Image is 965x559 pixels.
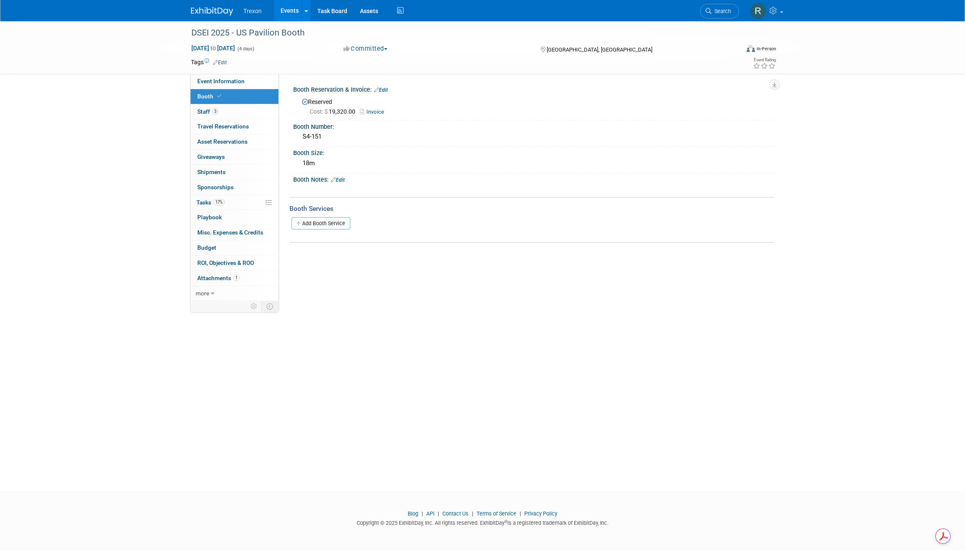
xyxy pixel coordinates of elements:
span: [DATE] [DATE] [191,44,235,52]
span: Asset Reservations [197,138,248,145]
a: Privacy Policy [524,510,557,517]
span: Budget [197,244,216,251]
a: Attachments1 [191,271,278,286]
a: Edit [213,60,227,65]
a: Tasks17% [191,195,278,210]
span: | [420,510,425,517]
span: Attachments [197,275,240,281]
div: Event Format [689,44,776,57]
a: Staff3 [191,104,278,119]
a: API [426,510,434,517]
a: ROI, Objectives & ROO [191,256,278,270]
a: Edit [374,87,388,93]
span: Misc. Expenses & Credits [197,229,263,236]
i: Booth reservation complete [217,94,221,98]
td: Toggle Event Tabs [262,301,279,312]
div: 18m [300,157,768,170]
div: DSEI 2025 - US Pavilion Booth [188,25,726,41]
span: Booth [197,93,223,100]
span: Travel Reservations [197,123,249,130]
img: Format-Inperson.png [747,45,755,52]
img: ExhibitDay [191,7,233,16]
span: 19,320.00 [310,108,359,115]
a: Contact Us [442,510,469,517]
span: [GEOGRAPHIC_DATA], [GEOGRAPHIC_DATA] [547,46,652,53]
span: (4 days) [237,46,254,52]
span: Sponsorships [197,184,234,191]
span: Trexon [243,8,262,14]
div: Reserved [300,95,768,116]
span: ROI, Objectives & ROO [197,259,254,266]
a: Search [700,4,739,19]
span: | [518,510,523,517]
a: Blog [408,510,418,517]
div: Booth Size: [293,147,774,157]
sup: ® [504,519,507,524]
div: Booth Reservation & Invoice: [293,83,774,94]
a: Booth [191,89,278,104]
a: Playbook [191,210,278,225]
span: Event Information [197,78,245,85]
a: Invoice [360,109,388,115]
span: Shipments [197,169,226,175]
a: Edit [331,177,345,183]
span: to [209,45,217,52]
td: Tags [191,58,227,66]
img: Ryan Flores [750,3,766,19]
span: 1 [233,275,240,281]
button: Committed [341,44,391,53]
span: Cost: $ [310,108,329,115]
div: In-Person [756,46,776,52]
a: Shipments [191,165,278,180]
span: more [196,290,209,297]
a: Sponsorships [191,180,278,195]
span: Tasks [196,199,225,206]
a: Travel Reservations [191,119,278,134]
span: | [436,510,441,517]
div: Booth Number: [293,120,774,131]
span: Search [711,8,731,14]
div: S4-151 [300,130,768,143]
span: Staff [197,108,218,115]
span: 3 [212,108,218,115]
a: Event Information [191,74,278,89]
span: | [470,510,475,517]
a: more [191,286,278,301]
a: Add Booth Service [292,217,350,229]
div: Booth Services [289,204,774,213]
div: Booth Notes: [293,173,774,184]
td: Personalize Event Tab Strip [247,301,262,312]
a: Giveaways [191,150,278,164]
a: Terms of Service [477,510,516,517]
a: Budget [191,240,278,255]
span: Playbook [197,214,222,221]
span: Giveaways [197,153,225,160]
span: 17% [213,199,225,205]
div: Event Rating [753,58,776,62]
a: Asset Reservations [191,134,278,149]
a: Misc. Expenses & Credits [191,225,278,240]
